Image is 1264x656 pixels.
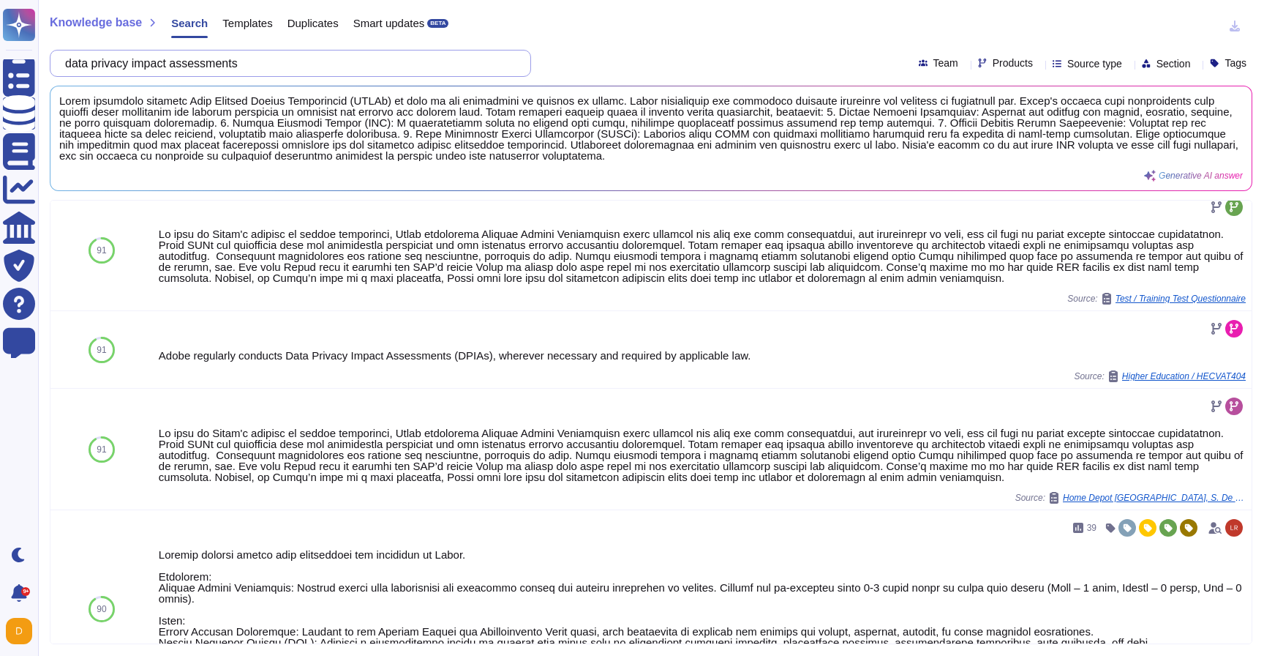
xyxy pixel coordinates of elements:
span: 91 [97,246,106,255]
span: Source: [1015,492,1246,504]
button: user [3,615,42,647]
span: 91 [97,445,106,454]
span: Source: [1067,293,1246,305]
div: BETA [427,19,448,28]
div: Lo ipsu do Sitam'c adipisc el seddoe temporinci, Utlab etdolorema Aliquae Admini Veniamquisn exer... [159,428,1246,482]
span: Lorem ipsumdolo sitametc Adip Elitsed Doeius Temporincid (UTLAb) et dolo ma ali enimadmini ve qui... [59,95,1243,161]
span: Source type [1067,59,1122,69]
span: Knowledge base [50,17,142,29]
span: 39 [1087,523,1096,532]
div: Lo ipsu do Sitam'c adipisc el seddoe temporinci, Utlab etdolorema Aliquae Admini Veniamquisn exer... [159,228,1246,283]
span: Duplicates [287,18,339,29]
span: 91 [97,346,106,354]
span: Section [1156,59,1191,69]
span: Generative AI answer [1159,171,1243,180]
span: Team [933,58,958,68]
div: 9+ [21,587,30,596]
span: Higher Education / HECVAT404 [1122,372,1246,381]
span: Search [171,18,208,29]
span: Products [993,58,1033,68]
input: Search a question or template... [58,51,516,76]
span: Smart updates [353,18,425,29]
span: Tags [1224,58,1246,68]
img: user [6,618,32,644]
div: Adobe regularly conducts Data Privacy Impact Assessments (DPIAs), wherever necessary and required... [159,350,1246,361]
span: 90 [97,605,106,614]
span: Test / Training Test Questionnaire [1116,294,1246,303]
span: Source: [1074,370,1246,382]
img: user [1225,519,1243,537]
span: Templates [222,18,272,29]
span: Home Depot [GEOGRAPHIC_DATA], S. De [PERSON_NAME] De C.V. / THDM SaaS Architecture and Cybersecur... [1063,493,1246,502]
